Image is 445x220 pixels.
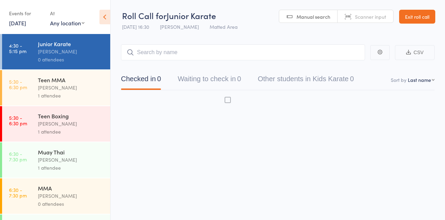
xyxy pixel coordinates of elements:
div: Junior Karate [38,40,104,48]
button: Other students in Kids Karate0 [258,71,354,90]
div: Last name [408,76,431,83]
div: MMA [38,184,104,192]
div: Teen MMA [38,76,104,84]
a: 4:30 -5:15 pmJunior Karate[PERSON_NAME]0 attendees [2,34,110,69]
div: 1 attendee [38,128,104,136]
div: 1 attendee [38,164,104,172]
div: 0 [157,75,161,83]
button: CSV [395,45,435,60]
a: [DATE] [9,19,26,27]
div: [PERSON_NAME] [38,120,104,128]
div: Events for [9,8,43,19]
div: 0 attendees [38,200,104,208]
label: Sort by [391,76,406,83]
span: Matted Area [210,23,237,30]
a: 6:30 -7:30 pmMuay Thai[PERSON_NAME]1 attendee [2,142,110,178]
div: Teen Boxing [38,112,104,120]
input: Search by name [121,44,365,60]
button: Checked in0 [121,71,161,90]
div: 0 attendees [38,56,104,64]
div: 0 [237,75,241,83]
div: 1 attendee [38,92,104,100]
div: 0 [350,75,354,83]
time: 5:30 - 6:30 pm [9,115,27,126]
div: [PERSON_NAME] [38,192,104,200]
div: Muay Thai [38,148,104,156]
a: 6:30 -7:30 pmMMA[PERSON_NAME]0 attendees [2,178,110,214]
div: At [50,8,84,19]
span: Junior Karate [167,10,216,21]
div: [PERSON_NAME] [38,48,104,56]
button: Waiting to check in0 [178,71,241,90]
time: 6:30 - 7:30 pm [9,151,27,162]
span: Manual search [297,13,330,20]
time: 5:30 - 6:30 pm [9,79,27,90]
span: [DATE] 16:30 [122,23,149,30]
span: [PERSON_NAME] [160,23,199,30]
time: 4:30 - 5:15 pm [9,43,26,54]
span: Scanner input [355,13,386,20]
a: 5:30 -6:30 pmTeen MMA[PERSON_NAME]1 attendee [2,70,110,105]
div: Any location [50,19,84,27]
span: Roll Call for [122,10,167,21]
div: [PERSON_NAME] [38,84,104,92]
a: 5:30 -6:30 pmTeen Boxing[PERSON_NAME]1 attendee [2,106,110,142]
div: [PERSON_NAME] [38,156,104,164]
a: Exit roll call [399,10,435,24]
time: 6:30 - 7:30 pm [9,187,27,198]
